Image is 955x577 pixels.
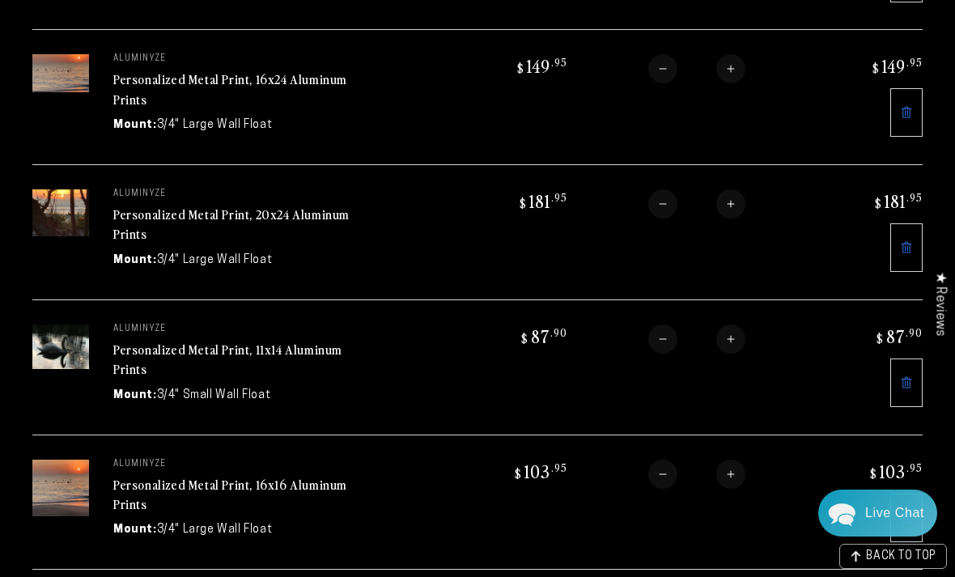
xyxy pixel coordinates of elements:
[866,551,936,562] span: BACK TO TOP
[32,54,89,92] img: 16"x24" Rectangle Silver Matte Aluminyzed Photo
[113,387,157,404] dt: Mount:
[113,460,356,469] p: aluminyze
[517,60,524,76] span: $
[872,189,923,212] bdi: 181
[677,54,716,83] input: Quantity for Personalized Metal Print, 16x24 Aluminum Prints
[157,387,271,404] dd: 3/4" Small Wall Float
[906,55,923,69] sup: .95
[113,54,356,64] p: aluminyze
[113,189,356,199] p: aluminyze
[32,189,89,236] img: 20"x24" Rectangle Silver Matte Aluminyzed Photo
[875,195,882,211] span: $
[515,465,522,482] span: $
[868,460,923,482] bdi: 103
[677,460,716,489] input: Quantity for Personalized Metal Print, 16x16 Aluminum Prints
[890,88,923,137] a: Remove 16"x24" Rectangle Silver Matte Aluminyzed Photo
[157,521,273,538] dd: 3/4" Large Wall Float
[521,330,528,346] span: $
[113,117,157,134] dt: Mount:
[32,460,89,516] img: 16"x16" Square White Matte Aluminyzed Photo
[677,325,716,354] input: Quantity for Personalized Metal Print, 11x14 Aluminum Prints
[924,259,955,349] div: Click to open Judge.me floating reviews tab
[113,205,350,244] a: Personalized Metal Print, 20x24 Aluminum Prints
[906,190,923,204] sup: .95
[890,359,923,407] a: Remove 11"x14" Rectangle White Matte Aluminyzed Photo
[870,54,923,77] bdi: 149
[906,325,923,339] sup: .90
[157,117,273,134] dd: 3/4" Large Wall Float
[551,55,567,69] sup: .95
[113,252,157,269] dt: Mount:
[876,330,884,346] span: $
[113,70,347,108] a: Personalized Metal Print, 16x24 Aluminum Prints
[113,475,347,514] a: Personalized Metal Print, 16x16 Aluminum Prints
[906,460,923,474] sup: .95
[551,190,567,204] sup: .95
[515,54,567,77] bdi: 149
[519,325,567,347] bdi: 87
[113,340,342,379] a: Personalized Metal Print, 11x14 Aluminum Prints
[113,325,356,334] p: aluminyze
[865,490,924,537] div: Contact Us Directly
[157,252,273,269] dd: 3/4" Large Wall Float
[872,60,880,76] span: $
[818,490,937,537] div: Chat widget toggle
[32,325,89,369] img: 11"x14" Rectangle White Matte Aluminyzed Photo
[512,460,567,482] bdi: 103
[551,460,567,474] sup: .95
[870,465,877,482] span: $
[874,325,923,347] bdi: 87
[890,223,923,272] a: Remove 20"x24" Rectangle Silver Matte Aluminyzed Photo
[113,521,157,538] dt: Mount:
[550,325,567,339] sup: .90
[677,189,716,218] input: Quantity for Personalized Metal Print, 20x24 Aluminum Prints
[520,195,527,211] span: $
[517,189,567,212] bdi: 181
